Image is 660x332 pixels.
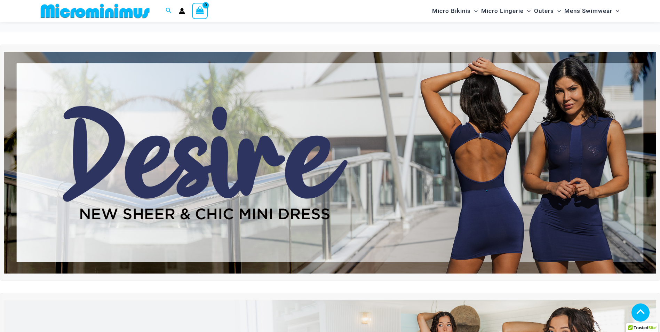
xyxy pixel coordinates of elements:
[481,2,524,20] span: Micro Lingerie
[524,2,531,20] span: Menu Toggle
[612,2,619,20] span: Menu Toggle
[532,2,563,20] a: OutersMenu ToggleMenu Toggle
[38,3,152,19] img: MM SHOP LOGO FLAT
[4,52,656,274] img: Desire me Navy Dress
[192,3,208,19] a: View Shopping Cart, empty
[429,1,622,21] nav: Site Navigation
[479,2,532,20] a: Micro LingerieMenu ToggleMenu Toggle
[471,2,478,20] span: Menu Toggle
[554,2,561,20] span: Menu Toggle
[430,2,479,20] a: Micro BikinisMenu ToggleMenu Toggle
[534,2,554,20] span: Outers
[179,8,185,14] a: Account icon link
[563,2,621,20] a: Mens SwimwearMenu ToggleMenu Toggle
[166,7,172,15] a: Search icon link
[432,2,471,20] span: Micro Bikinis
[564,2,612,20] span: Mens Swimwear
